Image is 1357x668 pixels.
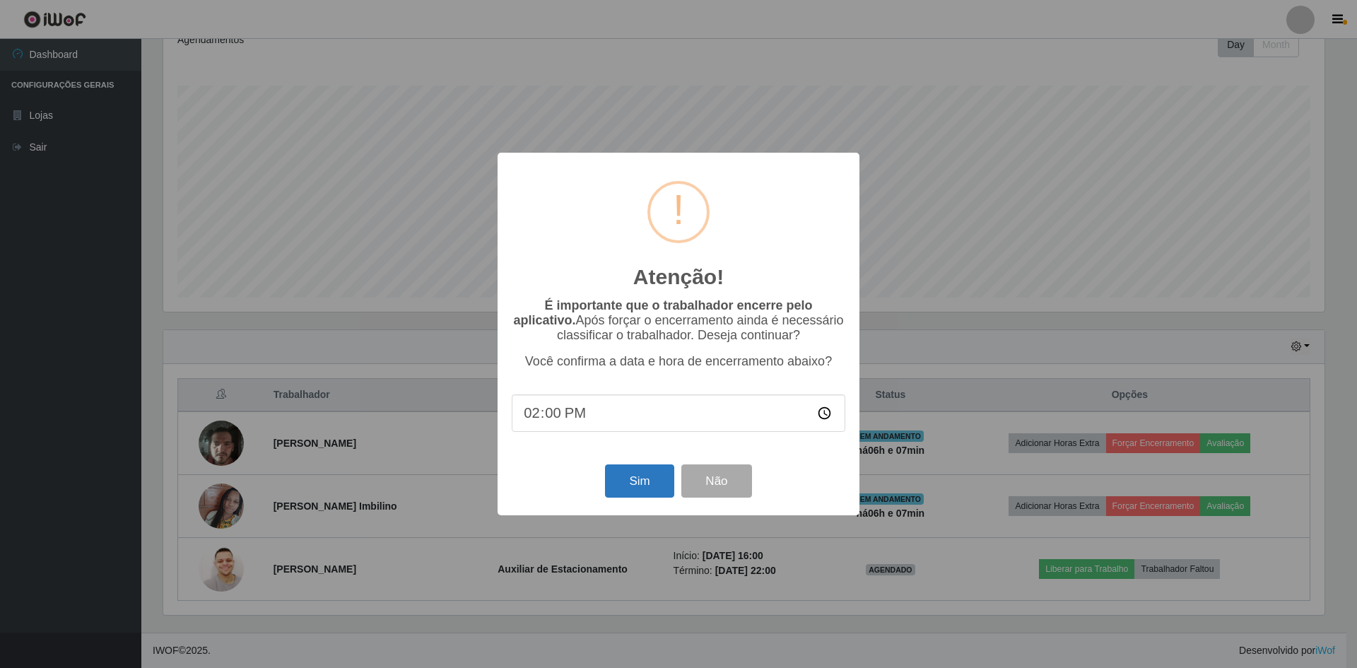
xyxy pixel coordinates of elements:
button: Não [681,464,751,498]
button: Sim [605,464,674,498]
p: Você confirma a data e hora de encerramento abaixo? [512,354,845,369]
p: Após forçar o encerramento ainda é necessário classificar o trabalhador. Deseja continuar? [512,298,845,343]
b: É importante que o trabalhador encerre pelo aplicativo. [513,298,812,327]
h2: Atenção! [633,264,724,290]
